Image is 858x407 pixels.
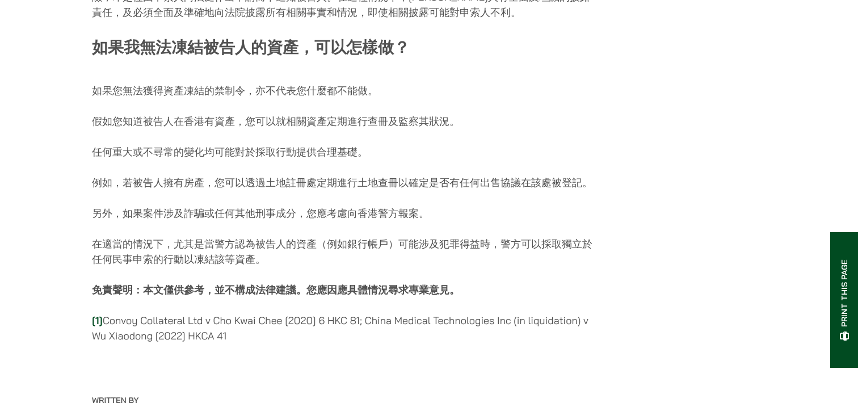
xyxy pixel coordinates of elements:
[92,314,103,327] a: [1]
[92,205,598,221] p: 另外，如果案件涉及詐騙或任何其他刑事成分，您應考慮向香港警方報案。
[92,83,598,98] p: 如果您無法獲得資產凍結的禁制令，亦不代表您什麼都不能做。
[92,114,598,129] p: 假如您知道被告人在香港有資產，您可以就相關資產定期進行查冊及監察其狀況。
[92,236,598,267] p: 在適當的情況下，尤其是當警方認為被告人的資產（例如銀行帳戶）可能涉及犯罪得益時，警方可以採取獨立於任何民事申索的行動以凍結該等資產。
[92,144,598,160] p: 任何重大或不尋常的變化均可能對於採取行動提供合理基礎。
[92,37,410,57] strong: 如果我無法凍結被告人的資產，可以怎樣做？
[92,283,460,296] strong: 免責聲明：本文僅供參考，並不構成法律建議。您應因應具體情況尋求專業意見。
[92,313,598,343] p: Convoy Collateral Ltd v Cho Kwai Chee [2020] 6 HKC 81; China Medical Technologies Inc (in liquida...
[92,175,598,190] p: 例如，若被告人擁有房產，您可以透過土地註冊處定期進行土地查冊以確定是否有任何出售協議在該處被登記。
[92,395,766,405] p: Written By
